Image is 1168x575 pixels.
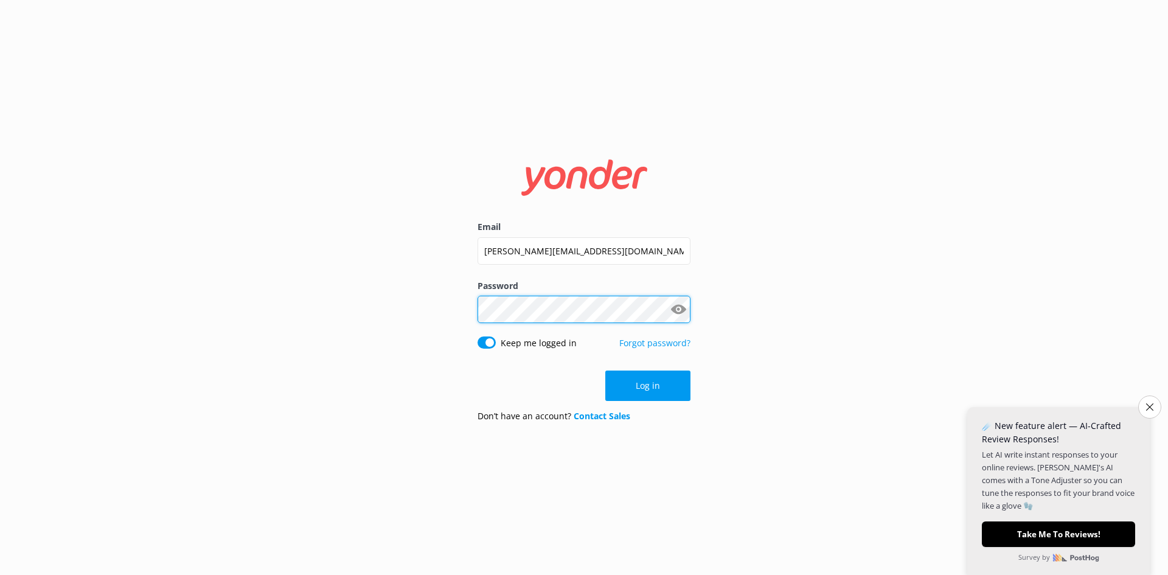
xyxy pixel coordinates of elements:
[478,237,690,265] input: user@emailaddress.com
[666,298,690,322] button: Show password
[501,336,577,350] label: Keep me logged in
[605,371,690,401] button: Log in
[478,409,630,423] p: Don’t have an account?
[478,220,690,234] label: Email
[478,279,690,293] label: Password
[619,337,690,349] a: Forgot password?
[574,410,630,422] a: Contact Sales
